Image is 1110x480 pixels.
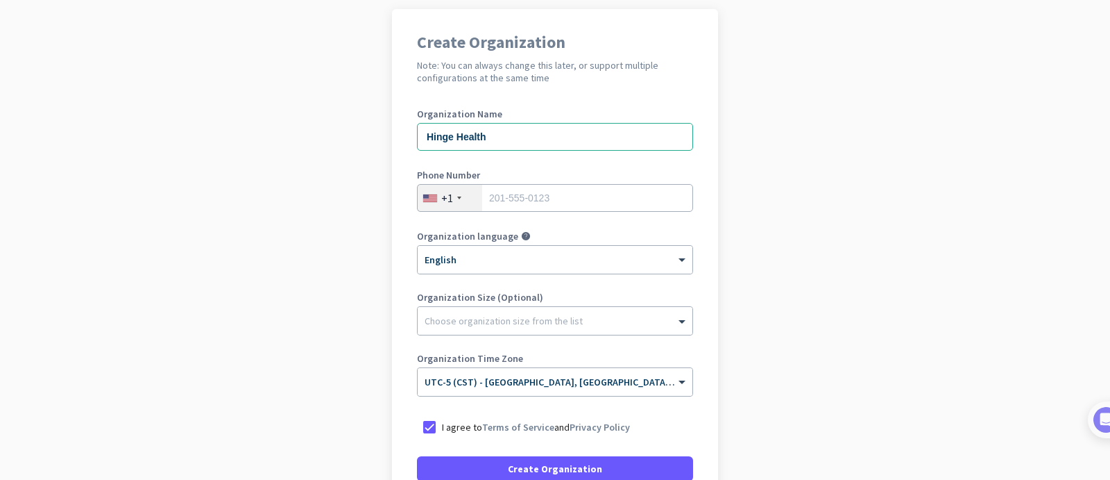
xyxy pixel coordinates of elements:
[570,421,630,433] a: Privacy Policy
[417,231,518,241] label: Organization language
[417,34,693,51] h1: Create Organization
[417,354,693,363] label: Organization Time Zone
[417,59,693,84] h2: Note: You can always change this later, or support multiple configurations at the same time
[417,170,693,180] label: Phone Number
[508,462,602,476] span: Create Organization
[417,184,693,212] input: 201-555-0123
[417,109,693,119] label: Organization Name
[521,231,531,241] i: help
[417,292,693,302] label: Organization Size (Optional)
[482,421,554,433] a: Terms of Service
[442,420,630,434] p: I agree to and
[417,123,693,151] input: What is the name of your organization?
[441,191,453,205] div: +1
